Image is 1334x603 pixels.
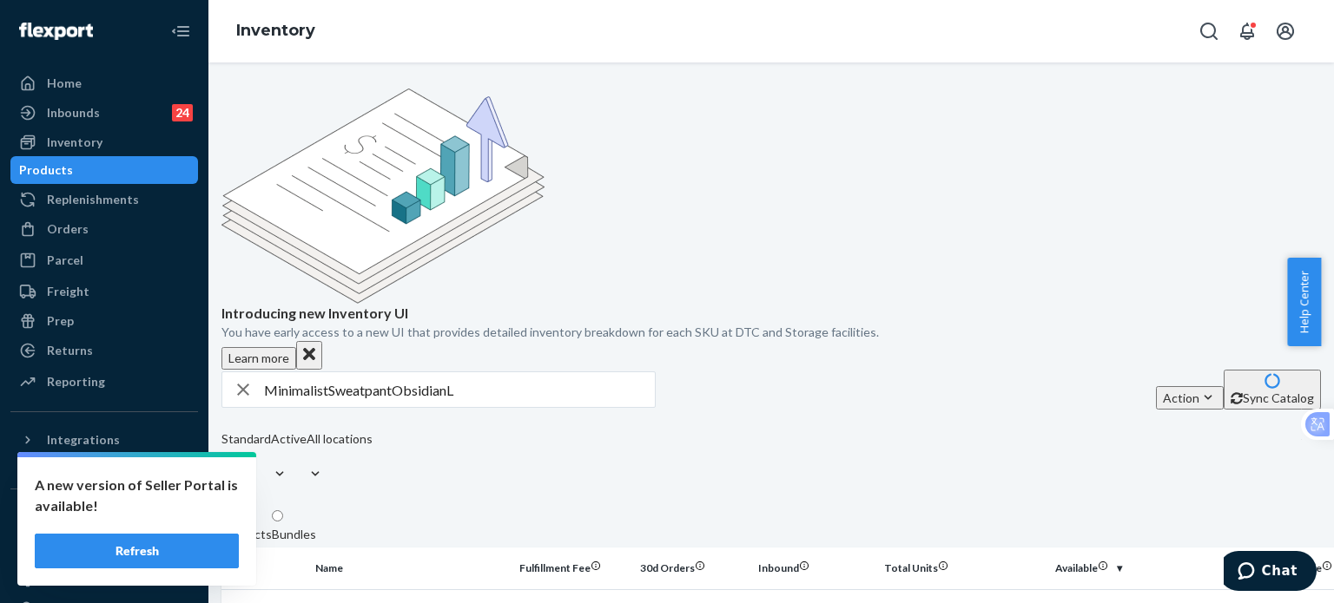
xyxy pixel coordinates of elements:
[221,347,296,370] button: Learn more
[308,547,504,589] th: Name
[10,307,198,335] a: Prep
[10,503,198,531] button: Fast Tags
[47,312,74,330] div: Prep
[10,461,198,482] a: Add Integration
[1224,551,1317,594] iframe: Opens a widget where you can chat to one of our agents
[221,324,1321,341] p: You have early access to a new UI that provides detailed inventory breakdown for each SKU at DTC ...
[816,547,955,589] th: Total Units
[307,430,373,448] div: All locations
[1287,258,1321,346] button: Help Center
[272,526,316,543] div: Bundles
[236,21,315,40] a: Inventory
[307,448,308,465] input: All locations
[1224,370,1321,410] button: Sync Catalog
[47,252,83,269] div: Parcel
[221,304,1321,324] p: Introducing new Inventory UI
[1268,14,1303,49] button: Open account menu
[35,475,239,516] p: A new version of Seller Portal is available!
[504,547,608,589] th: Fulfillment Fee
[10,186,198,213] a: Replenishments
[47,191,139,208] div: Replenishments
[47,431,120,449] div: Integrations
[10,566,198,593] a: Settings
[264,372,655,407] input: Search inventory by name or sku
[10,368,198,396] a: Reporting
[47,373,105,390] div: Reporting
[47,75,82,92] div: Home
[1163,389,1217,407] div: Action
[271,430,307,448] div: Active
[10,426,198,454] button: Integrations
[1192,14,1226,49] button: Open Search Box
[47,134,102,151] div: Inventory
[47,342,93,359] div: Returns
[608,547,712,589] th: 30d Orders
[272,510,283,521] input: Bundles
[10,278,198,305] a: Freight
[10,337,198,364] a: Returns
[955,547,1129,589] th: Available
[221,88,545,304] img: new-reports-banner-icon.82668bd98b6a51aee86340f2a7b77ae3.png
[47,220,89,238] div: Orders
[10,156,198,184] a: Products
[10,99,198,127] a: Inbounds24
[296,341,322,370] button: Close
[163,14,198,49] button: Close Navigation
[10,215,198,243] a: Orders
[172,104,193,121] div: 24
[221,448,223,465] input: Standard
[19,161,73,179] div: Products
[19,23,93,40] img: Flexport logo
[271,448,273,465] input: Active
[1230,14,1265,49] button: Open notifications
[35,534,239,568] button: Refresh
[10,538,198,559] a: Add Fast Tag
[47,283,89,300] div: Freight
[10,128,198,156] a: Inventory
[47,104,100,121] div: Inbounds
[1156,386,1224,410] button: Action
[10,69,198,97] a: Home
[712,547,816,589] th: Inbound
[10,246,198,274] a: Parcel
[221,430,271,448] div: Standard
[222,6,329,56] ol: breadcrumbs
